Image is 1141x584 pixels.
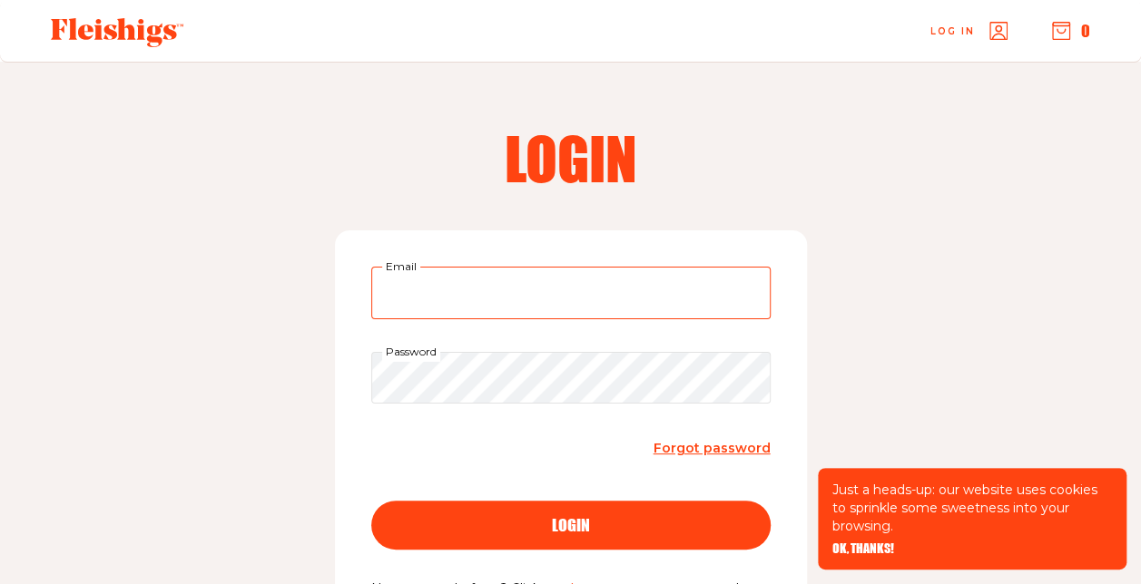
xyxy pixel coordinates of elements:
[382,257,420,277] label: Email
[382,342,440,362] label: Password
[654,440,771,456] span: Forgot password
[832,481,1112,535] p: Just a heads-up: our website uses cookies to sprinkle some sweetness into your browsing.
[654,436,771,461] a: Forgot password
[371,352,771,404] input: Password
[930,22,1008,40] a: Log in
[371,267,771,319] input: Email
[1052,21,1090,41] button: 0
[371,501,771,550] button: login
[930,24,975,38] span: Log in
[552,517,590,533] span: login
[339,129,803,187] h2: Login
[832,542,894,555] button: OK, THANKS!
